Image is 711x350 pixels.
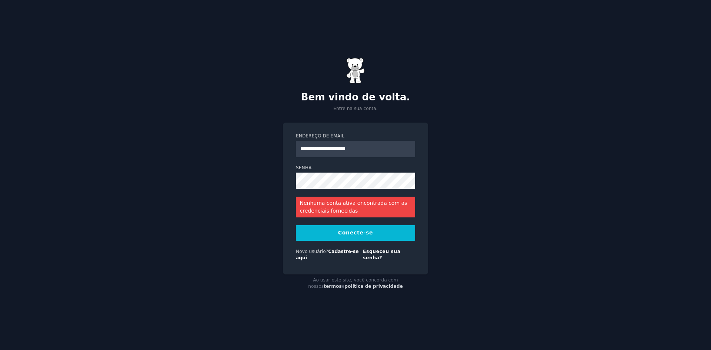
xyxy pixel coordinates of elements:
[333,106,377,111] font: Entre na sua conta.
[308,277,398,289] font: Ao usar este site, você concorda com nossos
[324,284,342,289] a: termos
[363,249,401,261] a: Esqueceu sua senha?
[346,58,365,84] img: Ursinho de goma
[338,230,373,236] font: Conecte-se
[342,284,345,289] font: e
[300,200,407,214] font: Nenhuma conta ativa encontrada com as credenciais fornecidas
[296,165,311,170] font: Senha
[296,133,344,139] font: Endereço de email
[301,91,410,103] font: Bem vindo de volta.
[296,249,328,254] font: Novo usuário?
[296,225,415,241] button: Conecte-se
[344,284,403,289] a: política de privacidade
